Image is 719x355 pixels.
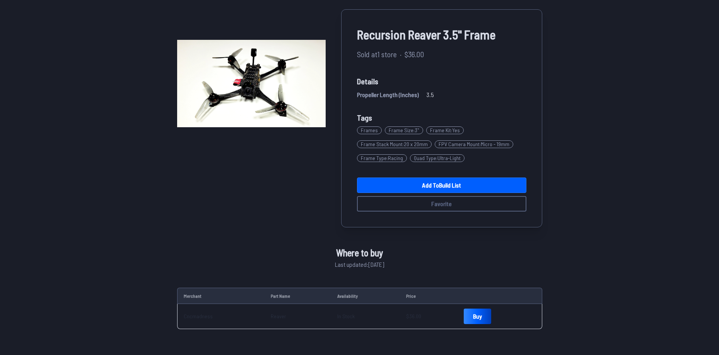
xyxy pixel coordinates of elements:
[357,90,419,99] span: Propeller Length (Inches)
[331,304,400,329] td: In Stock
[357,177,526,193] a: Add toBuild List
[271,313,286,319] a: Reaver
[336,246,383,260] span: Where to buy
[265,288,331,304] td: Part Name
[357,196,526,212] button: Favorite
[357,126,382,134] span: Frames
[357,75,526,87] span: Details
[331,288,400,304] td: Availability
[335,260,384,269] span: Last updated: [DATE]
[357,113,372,122] span: Tags
[400,288,458,304] td: Price
[426,123,467,137] a: Frame Kit:Yes
[357,140,432,148] span: Frame Stack Mount : 20 x 20mm
[357,154,407,162] span: Frame Type : Racing
[177,288,265,304] td: Merchant
[410,151,468,165] a: Quad Type:Ultra-Light
[357,137,435,151] a: Frame Stack Mount:20 x 20mm
[357,151,410,165] a: Frame Type:Racing
[405,48,424,60] span: $36.00
[426,126,464,134] span: Frame Kit : Yes
[184,312,213,320] span: Cncmadness
[357,48,397,60] span: Sold at 1 store
[385,123,426,137] a: Frame Size:3"
[357,123,385,137] a: Frames
[410,154,465,162] span: Quad Type : Ultra-Light
[400,304,458,329] td: $36.00
[177,9,326,158] img: image
[357,25,526,44] span: Recursion Reaver 3.5" Frame
[400,48,401,60] span: ·
[427,90,434,99] span: 3.5
[464,309,491,324] a: Buy
[184,312,259,320] a: Cncmadness
[435,137,516,151] a: FPV Camera Mount:Micro - 19mm
[385,126,423,134] span: Frame Size : 3"
[435,140,513,148] span: FPV Camera Mount : Micro - 19mm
